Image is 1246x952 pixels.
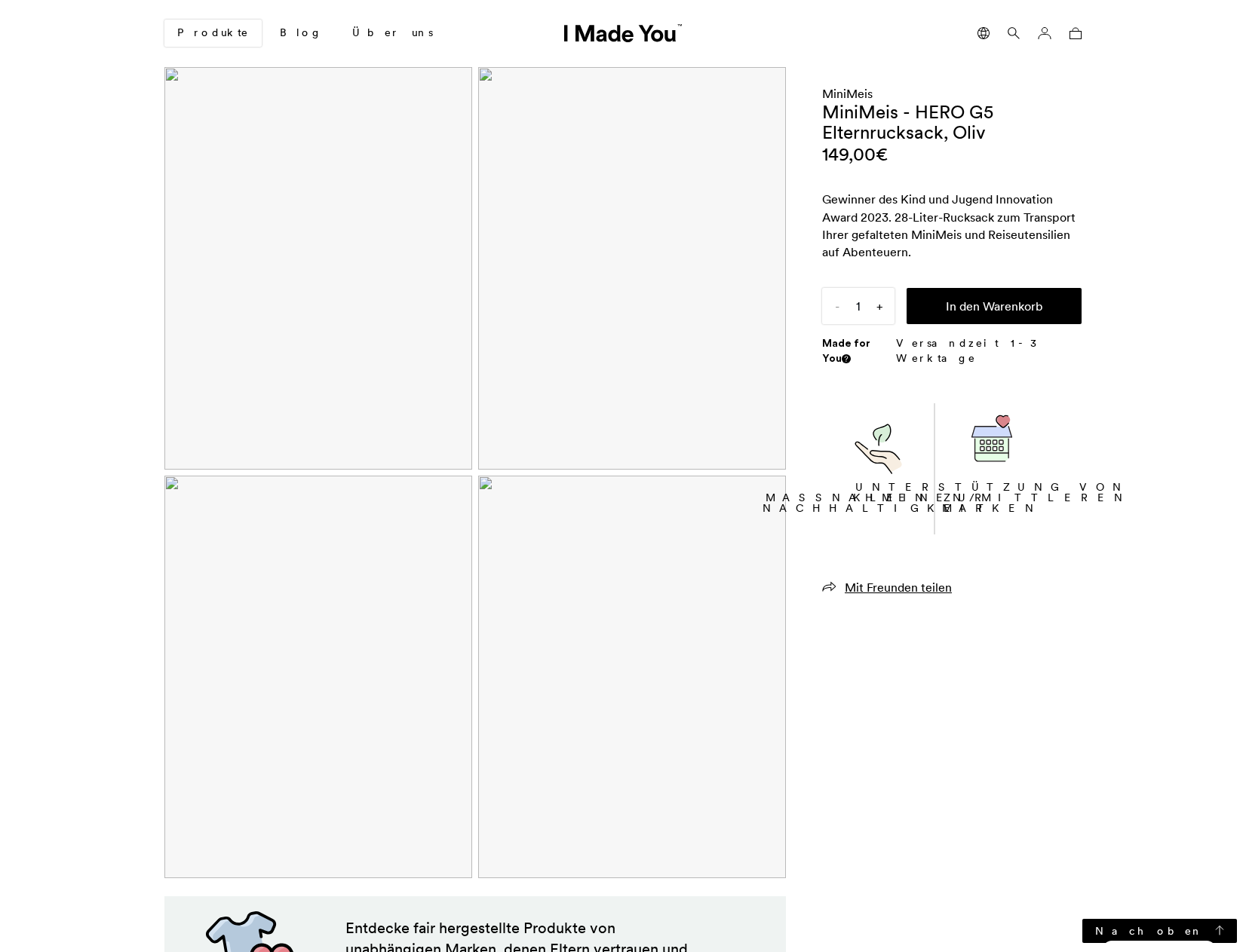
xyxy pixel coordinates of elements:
[864,288,895,324] span: +
[822,580,952,595] a: Mit Freunden teilen
[763,492,993,513] p: MASSNAHMEN ZUR NACHHALTIGKEIT
[1082,919,1237,943] a: Nach oben
[844,356,849,362] img: Info sign
[876,142,888,166] span: €
[822,288,852,324] span: -
[822,142,888,166] bdi: 149,00
[822,102,1082,142] h1: MiniMeis - HERO G5 Elternrucksack, Oliv
[845,580,952,595] span: Mit Freunden teilen
[822,191,1082,261] div: Gewinner des Kind und Jugend Innovation Award 2023. 28-Liter-Rucksack zum Transport Ihrer gefalte...
[896,336,1082,366] p: Versandzeit 1-3 Werktage
[164,20,262,47] a: Produkte
[268,20,334,46] a: Blog
[822,86,873,101] a: MiniMeis
[853,482,1131,513] p: UNTERSTÜTZUNG VON KLEINEN/MITTLEREN MARKEN
[822,336,870,365] strong: Made for You
[822,288,895,324] input: Menge
[907,288,1082,324] button: In den Warenkorb
[340,20,445,46] a: Über uns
